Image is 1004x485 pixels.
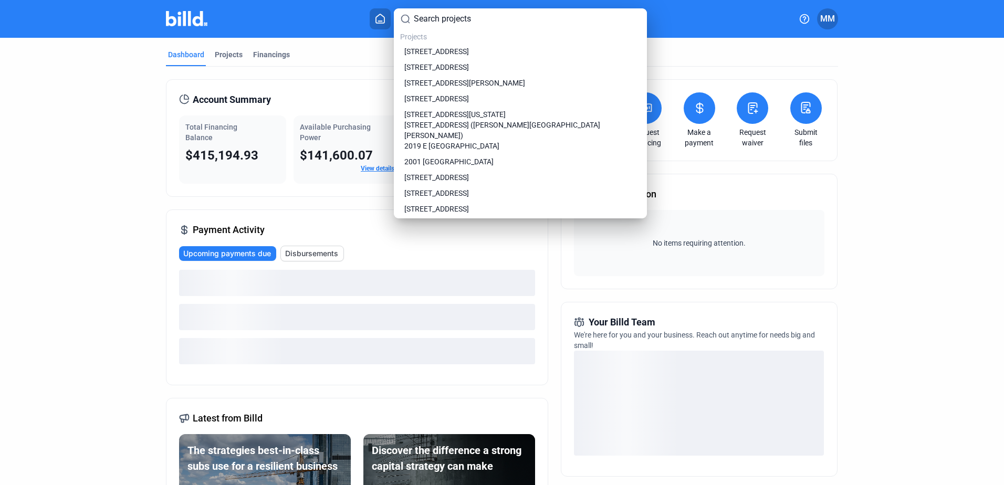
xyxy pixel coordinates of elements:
[404,120,636,141] span: [STREET_ADDRESS] ([PERSON_NAME][GEOGRAPHIC_DATA][PERSON_NAME])
[404,204,469,214] span: [STREET_ADDRESS]
[404,156,494,167] span: 2001 [GEOGRAPHIC_DATA]
[404,188,469,198] span: [STREET_ADDRESS]
[404,62,469,72] span: [STREET_ADDRESS]
[414,13,641,25] input: Search projects
[404,141,499,151] span: 2019 E [GEOGRAPHIC_DATA]
[400,33,427,41] span: Projects
[404,172,469,183] span: [STREET_ADDRESS]
[404,109,506,120] span: [STREET_ADDRESS][US_STATE]
[404,93,469,104] span: [STREET_ADDRESS]
[404,46,469,57] span: [STREET_ADDRESS]
[404,78,525,88] span: [STREET_ADDRESS][PERSON_NAME]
